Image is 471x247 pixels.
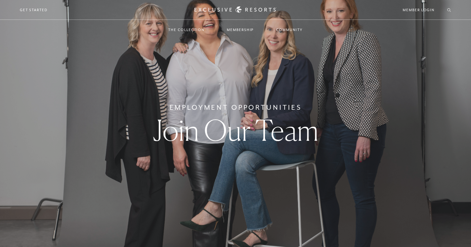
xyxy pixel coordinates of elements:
a: Community [270,20,309,39]
a: Get Started [20,7,48,13]
a: The Collection [162,20,211,39]
h6: Employment Opportunities [169,102,302,113]
h1: Join Our Team [153,116,318,145]
a: Member Login [403,7,434,13]
a: Membership [220,20,260,39]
